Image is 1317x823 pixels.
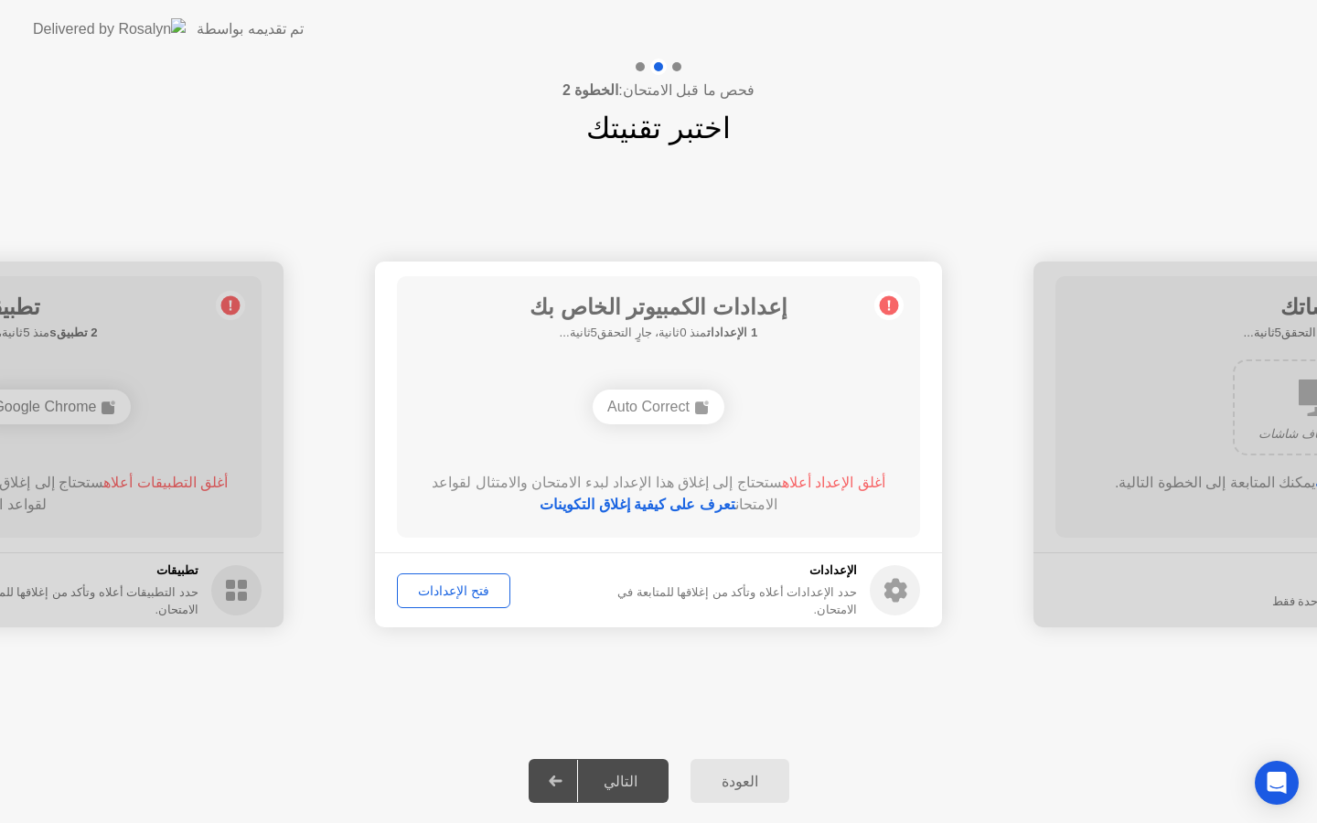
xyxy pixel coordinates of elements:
[707,326,757,339] b: 1 الإعدادات
[593,390,724,424] div: Auto Correct
[33,18,186,39] img: Delivered by Rosalyn
[197,18,304,40] div: تم تقديمه بواسطة
[423,472,894,516] div: ستحتاج إلى إغلاق هذا الإعداد لبدء الامتحان والامتثال لقواعد الامتحان
[530,291,787,324] h1: إعدادات الكمبيوتر الخاص بك
[580,561,857,580] h5: الإعدادات
[691,759,789,803] button: العودة
[530,324,787,342] h5: منذ 0ثانية، جارٍ التحقق5ثانية...
[540,497,735,512] a: تعرف على كيفية إغلاق التكوينات
[696,773,784,790] div: العودة
[562,82,618,98] b: الخطوة 2
[580,583,857,618] div: حدد الإعدادات أعلاه وتأكد من إغلاقها للمتابعة في الامتحان.
[397,573,510,608] button: فتح الإعدادات
[403,583,504,598] div: فتح الإعدادات
[782,475,885,490] span: أغلق الإعداد أعلاه
[586,106,731,150] h1: اختبر تقنيتك
[578,773,663,790] div: التالي
[562,80,755,102] h4: فحص ما قبل الامتحان:
[1255,761,1299,805] div: Open Intercom Messenger
[529,759,669,803] button: التالي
